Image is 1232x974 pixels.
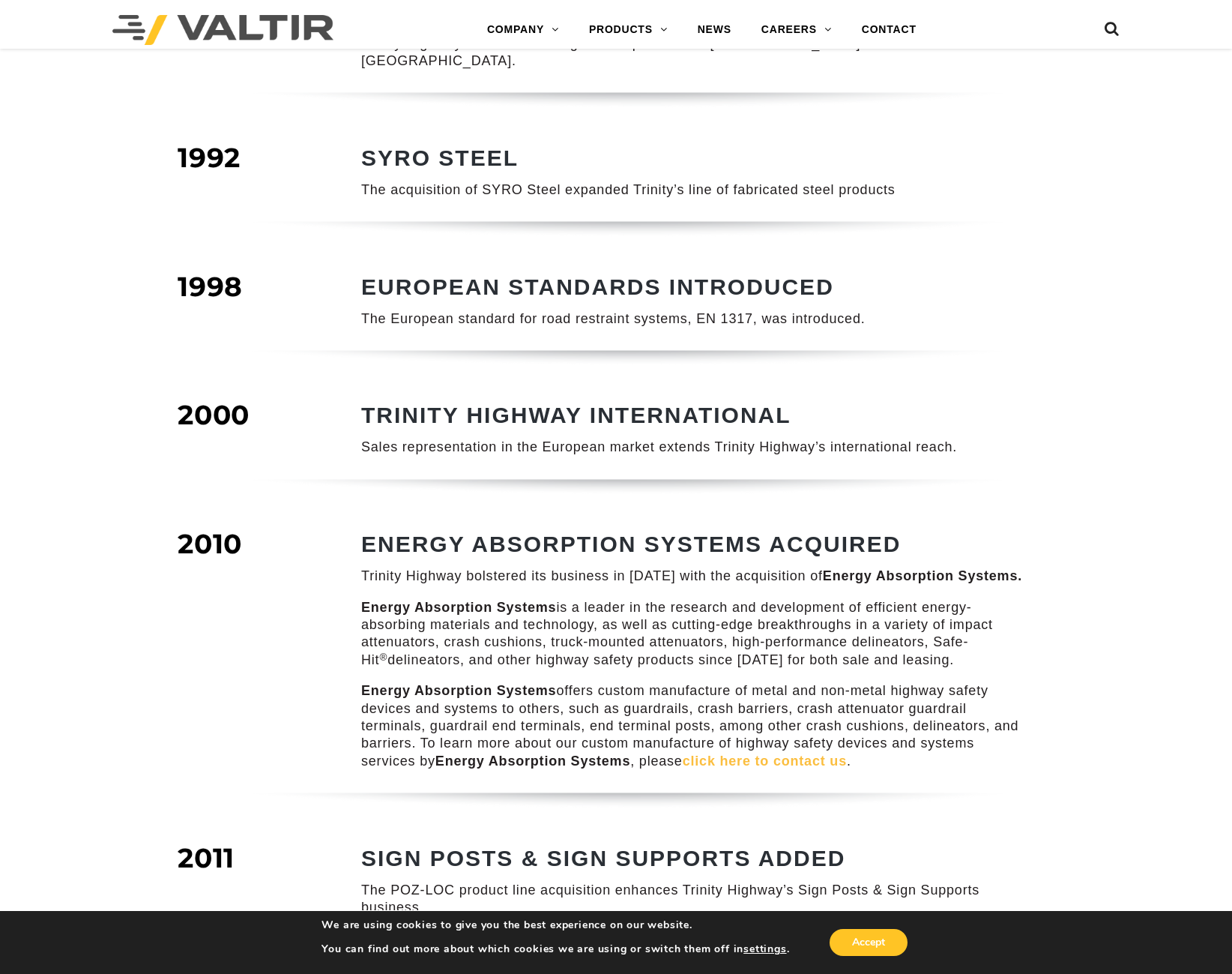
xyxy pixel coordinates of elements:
a: COMPANY [472,15,574,45]
p: Sales representation in the European market extends Trinity Highway’s international reach. [361,439,1024,456]
span: 2000 [178,398,250,431]
span: 2011 [178,841,235,874]
a: PRODUCTS [574,15,683,45]
strong: Energy Absorption Systems [361,683,556,698]
p: The European standard for road restraint systems, EN 1317, was introduced. [361,310,1024,328]
p: is a leader in the research and development of efficient energy-absorbing materials and technolog... [361,599,1024,670]
img: Valtir [112,15,333,45]
p: The acquisition of SYRO Steel expanded Trinity’s line of fabricated steel products [361,181,1024,199]
strong: SYRO STEEL [361,145,519,170]
p: Trinity Highway bolstered its business in [DATE] with the acquisition of [361,568,1024,585]
span: 1998 [178,270,243,303]
strong: Energy Absorption Systems. [823,568,1022,583]
a: CONTACT [847,15,931,45]
p: We are using cookies to give you the best experience on our website. [321,919,789,932]
span: 2010 [178,527,242,560]
strong: Energy Absorption Systems [435,754,630,769]
a: NEWS [683,15,746,45]
button: settings [743,943,786,956]
a: click here to contact us [683,754,847,769]
p: offers custom manufacture of metal and non-metal highway safety devices and systems to others, su... [361,682,1024,770]
sup: ® [379,652,387,663]
p: The POZ-LOC product line acquisition enhances Trinity Highway’s Sign Posts & Sign Supports business. [361,882,1024,917]
button: Accept [830,929,908,956]
strong: TRINITY HIGHWAY INTERNATIONAL [361,403,791,427]
strong: Energy Absorption Systems [361,600,556,615]
span: 1992 [178,141,241,174]
strong: SIGN POSTS & SIGN SUPPORTS ADDED [361,846,845,871]
p: You can find out more about which cookies we are using or switch them off in . [321,943,789,956]
strong: EUROPEAN STANDARDS INTRODUCED [361,274,834,299]
strong: ENERGY ABSORPTION SYSTEMS ACQUIRED [361,532,901,556]
p: Trinity Highway Products offers guardrail products to [GEOGRAPHIC_DATA] and [GEOGRAPHIC_DATA]. [361,35,1024,70]
a: CAREERS [746,15,847,45]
